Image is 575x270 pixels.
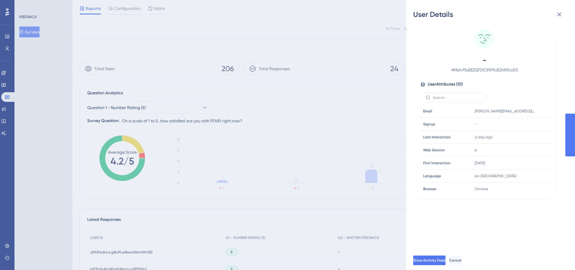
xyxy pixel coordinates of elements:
button: Cancel [449,256,462,265]
span: 6 [475,148,477,152]
span: - [431,55,538,65]
input: Search [433,96,482,100]
span: Web Session [423,148,445,152]
span: First Interaction [423,161,450,165]
button: Show Activity Feed [413,256,446,265]
span: User Attributes ( 10 ) [428,81,463,88]
div: User Details [413,10,568,19]
span: - [475,122,477,127]
span: Cancel [449,258,462,263]
iframe: UserGuiding AI Assistant Launcher [550,246,568,264]
span: Last Interaction [423,135,451,140]
span: Email [423,109,432,114]
span: Language [423,174,441,178]
span: en-[GEOGRAPHIC_DATA] [475,174,516,178]
span: Show Activity Feed [413,258,446,263]
span: [PERSON_NAME][EMAIL_ADDRESS][PERSON_NAME][DOMAIN_NAME] [475,109,535,114]
time: a day ago [475,135,493,139]
span: Chrome [475,187,488,191]
span: # Mshrf5sEEZQTDC9l99UE2hN7co53 [431,66,538,74]
span: Browser [423,187,436,191]
time: [DATE] [475,161,485,165]
span: Signup [423,122,435,127]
